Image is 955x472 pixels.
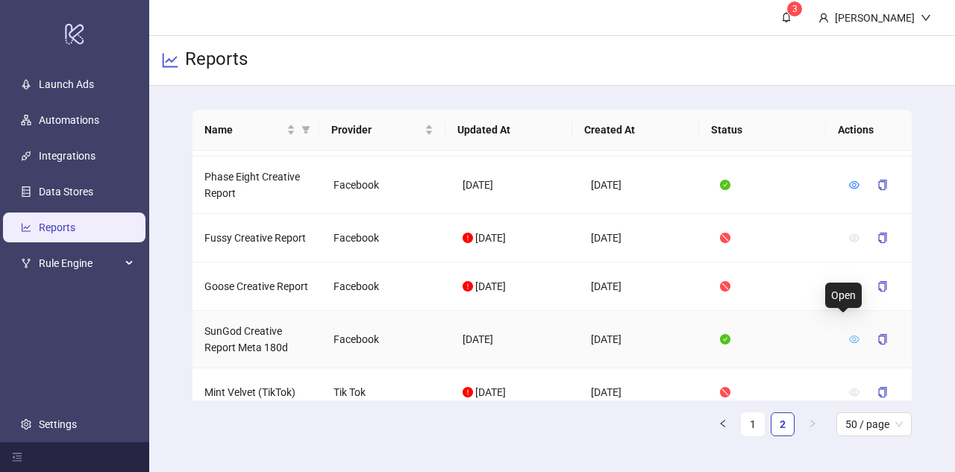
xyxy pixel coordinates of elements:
th: Actions [826,110,901,151]
h3: Reports [185,48,248,73]
a: Launch Ads [39,78,94,90]
span: down [921,13,931,23]
span: user [818,13,829,23]
span: Name [204,122,284,138]
span: copy [877,334,888,344]
span: 3 [792,4,798,14]
span: [DATE] [475,232,506,244]
td: Facebook [322,262,451,311]
span: stop [720,387,730,397]
a: Reports [39,221,75,233]
a: 1 [742,413,764,435]
span: check-circle [720,180,730,190]
li: 2 [771,412,795,436]
span: eye [849,180,859,190]
td: Phase Eight Creative Report [192,157,322,214]
td: [DATE] [451,311,580,368]
span: eye [849,281,859,292]
td: Goose Creative Report [192,262,322,311]
span: exclamation-circle [463,281,473,292]
span: check-circle [720,334,730,344]
span: filter [301,125,310,134]
span: copy [877,281,888,292]
th: Updated At [445,110,572,151]
button: copy [865,173,900,197]
span: 50 / page [845,413,903,435]
sup: 3 [787,1,802,16]
span: copy [877,180,888,190]
a: Data Stores [39,186,93,198]
span: eye [849,387,859,397]
span: exclamation-circle [463,233,473,243]
td: [DATE] [579,157,708,214]
div: Page Size [836,412,912,436]
td: SunGod Creative Report Meta 180d [192,311,322,368]
a: 2 [771,413,794,435]
span: Rule Engine [39,248,121,278]
a: eye [849,333,859,345]
a: eye [849,179,859,191]
span: copy [877,233,888,243]
span: menu-fold [12,452,22,462]
span: Provider [331,122,422,138]
span: copy [877,387,888,397]
li: Previous Page [711,412,735,436]
span: stop [720,233,730,243]
button: copy [865,226,900,250]
button: copy [865,274,900,298]
td: Facebook [322,214,451,262]
span: right [808,419,817,428]
a: Integrations [39,150,95,162]
th: Created At [572,110,699,151]
span: stop [720,281,730,292]
td: [DATE] [579,214,708,262]
th: Name [192,110,319,151]
div: [PERSON_NAME] [829,10,921,26]
span: eye [849,334,859,344]
td: [DATE] [579,368,708,417]
td: Fussy Creative Report [192,214,322,262]
th: Provider [319,110,446,151]
li: Next Page [801,412,824,436]
th: Status [699,110,826,151]
span: [DATE] [475,386,506,398]
td: Facebook [322,157,451,214]
a: Automations [39,114,99,126]
span: fork [21,258,31,268]
button: copy [865,327,900,351]
td: Facebook [322,311,451,368]
td: [DATE] [579,311,708,368]
button: right [801,412,824,436]
td: Mint Velvet (TikTok) [192,368,322,417]
td: Tik Tok [322,368,451,417]
span: exclamation-circle [463,387,473,397]
button: copy [865,380,900,404]
li: 1 [741,412,765,436]
button: left [711,412,735,436]
td: [DATE] [451,157,580,214]
div: Open [825,283,862,308]
td: [DATE] [579,262,708,311]
span: bell [781,12,792,22]
span: left [718,419,727,428]
span: eye [849,233,859,243]
span: filter [298,119,313,141]
span: [DATE] [475,280,506,292]
span: line-chart [161,51,179,69]
a: Settings [39,418,77,430]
